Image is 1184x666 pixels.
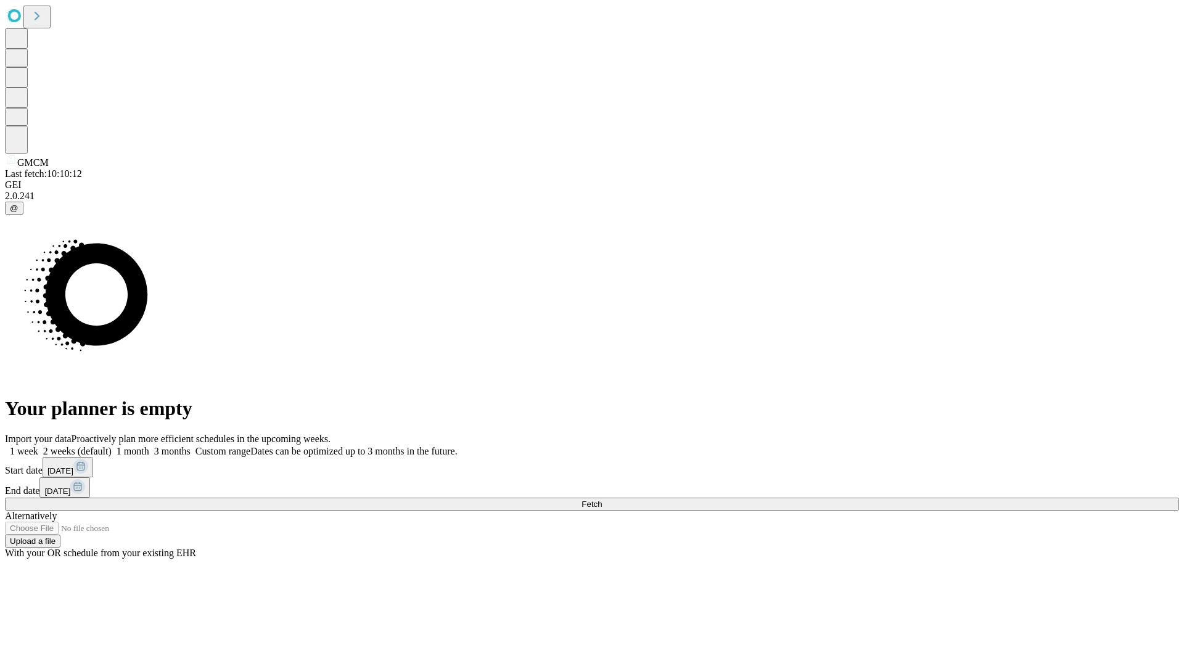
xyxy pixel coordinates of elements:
[195,446,250,456] span: Custom range
[5,202,23,215] button: @
[43,446,112,456] span: 2 weeks (default)
[5,548,196,558] span: With your OR schedule from your existing EHR
[44,487,70,496] span: [DATE]
[43,457,93,477] button: [DATE]
[5,168,82,179] span: Last fetch: 10:10:12
[5,477,1179,498] div: End date
[72,434,331,444] span: Proactively plan more efficient schedules in the upcoming weeks.
[5,457,1179,477] div: Start date
[5,511,57,521] span: Alternatively
[17,157,49,168] span: GMCM
[10,446,38,456] span: 1 week
[250,446,457,456] span: Dates can be optimized up to 3 months in the future.
[582,499,602,509] span: Fetch
[5,434,72,444] span: Import your data
[5,191,1179,202] div: 2.0.241
[10,203,18,213] span: @
[47,466,73,475] span: [DATE]
[5,498,1179,511] button: Fetch
[5,179,1179,191] div: GEI
[5,397,1179,420] h1: Your planner is empty
[154,446,191,456] span: 3 months
[39,477,90,498] button: [DATE]
[117,446,149,456] span: 1 month
[5,535,60,548] button: Upload a file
